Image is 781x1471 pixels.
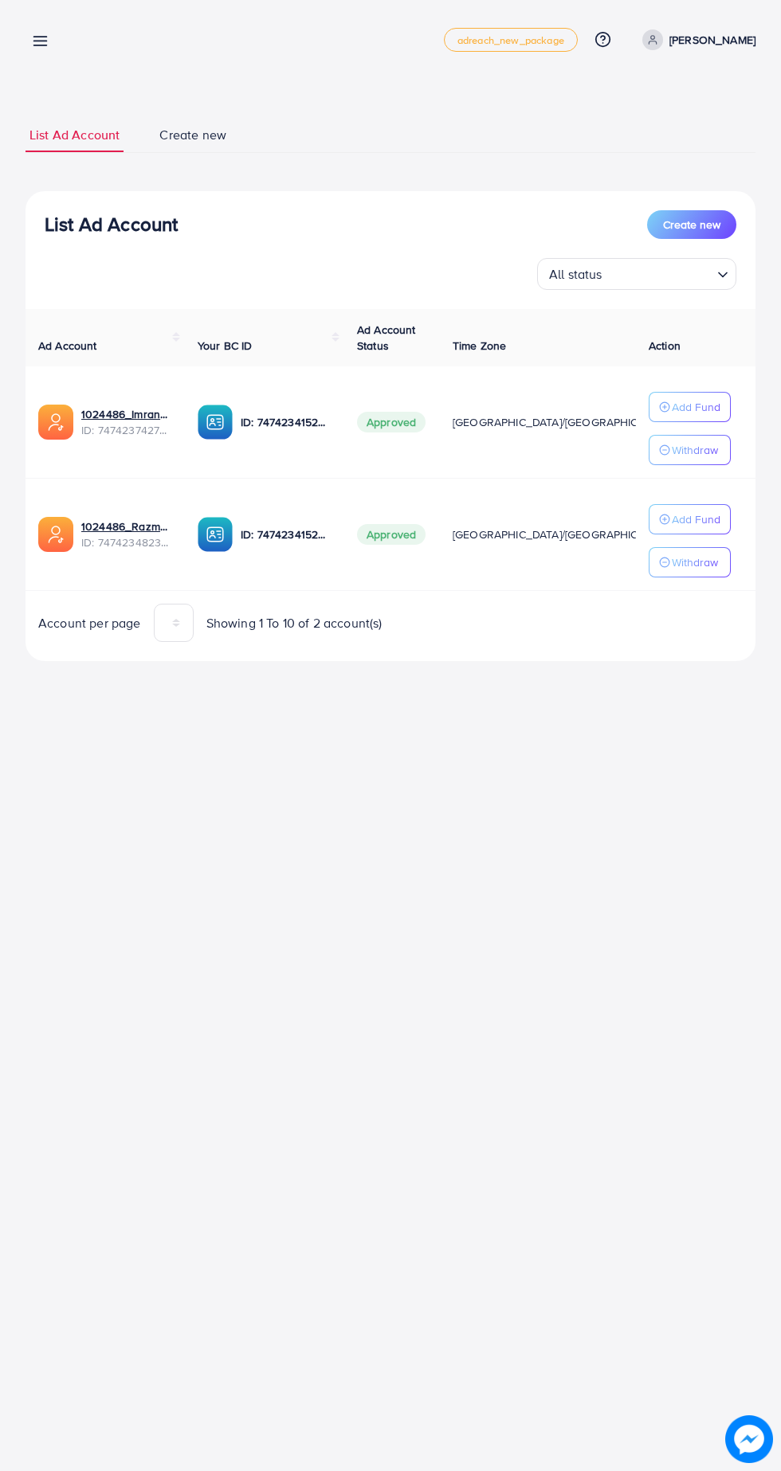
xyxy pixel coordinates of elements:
[81,406,172,439] div: <span class='underline'>1024486_Imran_1740231528988</span></br>7474237427478233089
[457,35,564,45] span: adreach_new_package
[198,517,233,552] img: ic-ba-acc.ded83a64.svg
[669,30,755,49] p: [PERSON_NAME]
[546,263,606,286] span: All status
[672,440,718,460] p: Withdraw
[81,518,172,534] a: 1024486_Razman_1740230915595
[29,126,120,144] span: List Ad Account
[663,217,720,233] span: Create new
[81,518,172,551] div: <span class='underline'>1024486_Razman_1740230915595</span></br>7474234823184416769
[607,260,711,286] input: Search for option
[206,614,383,632] span: Showing 1 To 10 of 2 account(s)
[672,510,720,529] p: Add Fund
[38,338,97,354] span: Ad Account
[45,213,178,236] h3: List Ad Account
[38,405,73,440] img: ic-ads-acc.e4c84228.svg
[453,414,674,430] span: [GEOGRAPHIC_DATA]/[GEOGRAPHIC_DATA]
[198,338,253,354] span: Your BC ID
[453,526,674,542] span: [GEOGRAPHIC_DATA]/[GEOGRAPHIC_DATA]
[81,422,172,438] span: ID: 7474237427478233089
[357,322,416,354] span: Ad Account Status
[159,126,226,144] span: Create new
[672,397,720,417] p: Add Fund
[38,517,73,552] img: ic-ads-acc.e4c84228.svg
[649,392,731,422] button: Add Fund
[198,405,233,440] img: ic-ba-acc.ded83a64.svg
[649,435,731,465] button: Withdraw
[537,258,736,290] div: Search for option
[38,614,141,632] span: Account per page
[241,413,332,432] p: ID: 7474234152863678481
[444,28,578,52] a: adreach_new_package
[81,406,172,422] a: 1024486_Imran_1740231528988
[649,338,681,354] span: Action
[636,29,755,50] a: [PERSON_NAME]
[453,338,506,354] span: Time Zone
[241,525,332,544] p: ID: 7474234152863678481
[647,210,736,239] button: Create new
[357,412,426,432] span: Approved
[672,553,718,572] p: Withdraw
[357,524,426,545] span: Approved
[725,1415,773,1463] img: image
[649,504,731,534] button: Add Fund
[649,547,731,577] button: Withdraw
[81,534,172,550] span: ID: 7474234823184416769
